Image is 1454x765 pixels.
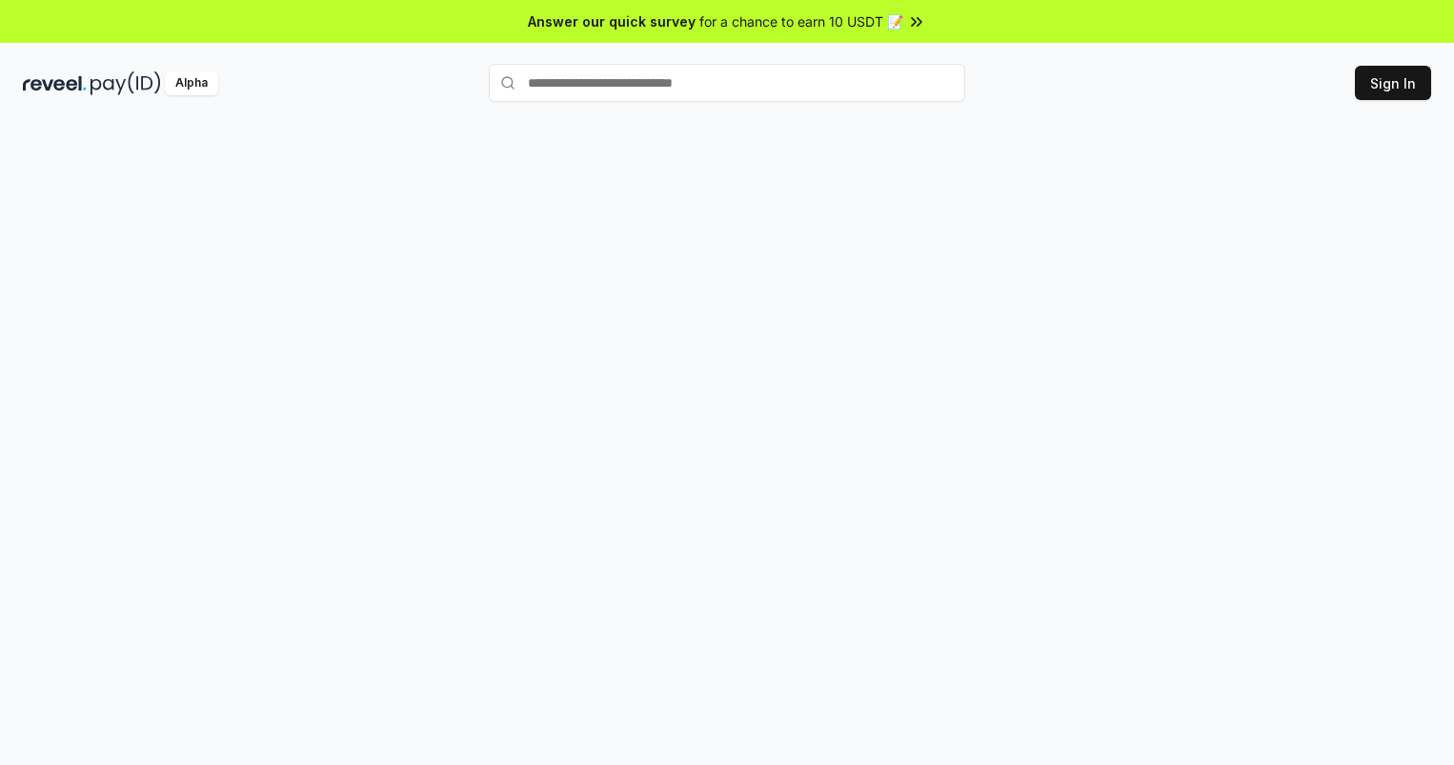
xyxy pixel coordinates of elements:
button: Sign In [1355,66,1431,100]
span: Answer our quick survey [528,11,696,31]
div: Alpha [165,71,218,95]
span: for a chance to earn 10 USDT 📝 [699,11,903,31]
img: pay_id [91,71,161,95]
img: reveel_dark [23,71,87,95]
